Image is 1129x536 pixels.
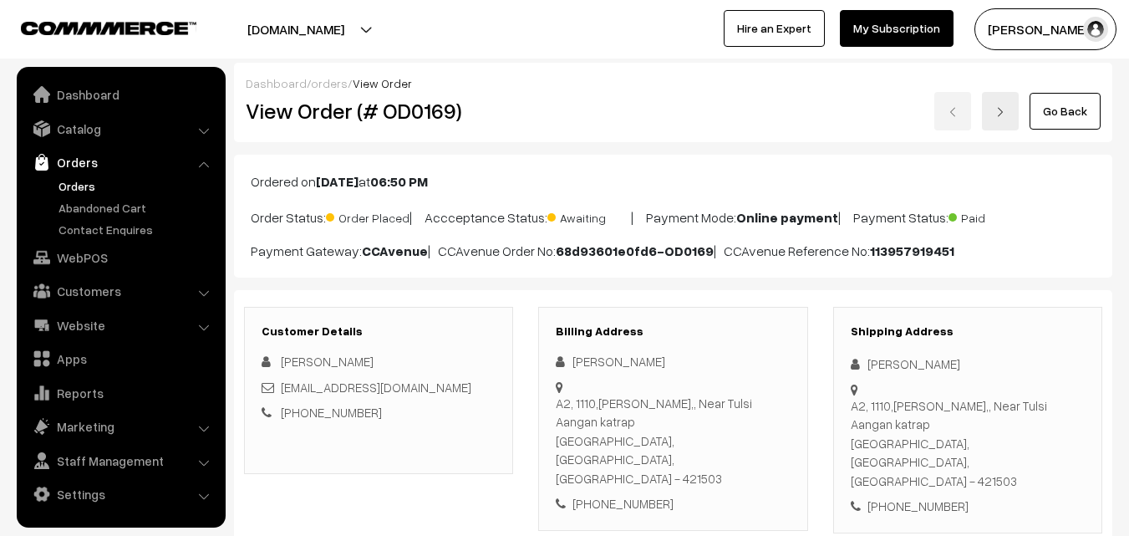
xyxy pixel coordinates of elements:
a: Website [21,310,220,340]
a: My Subscription [840,10,954,47]
h3: Customer Details [262,324,496,339]
img: right-arrow.png [995,107,1005,117]
h3: Shipping Address [851,324,1085,339]
a: [PHONE_NUMBER] [281,405,382,420]
a: Orders [54,177,220,195]
h2: View Order (# OD0169) [246,98,514,124]
a: Catalog [21,114,220,144]
b: 68d93601e0fd6-OD0169 [556,242,714,259]
a: WebPOS [21,242,220,273]
div: [PHONE_NUMBER] [851,497,1085,516]
b: Online payment [736,209,838,226]
a: Marketing [21,411,220,442]
button: [DOMAIN_NAME] [189,8,403,50]
div: / / [246,74,1101,92]
a: Customers [21,276,220,306]
div: A2, 1110,[PERSON_NAME],, Near Tulsi Aangan katrap [GEOGRAPHIC_DATA], [GEOGRAPHIC_DATA], [GEOGRAPH... [556,394,790,488]
a: Reports [21,378,220,408]
a: Hire an Expert [724,10,825,47]
div: [PERSON_NAME] [556,352,790,371]
b: [DATE] [316,173,359,190]
a: Dashboard [21,79,220,110]
h3: Billing Address [556,324,790,339]
a: orders [311,76,348,90]
span: View Order [353,76,412,90]
a: Apps [21,344,220,374]
div: [PERSON_NAME] [851,355,1085,374]
p: Ordered on at [251,171,1096,191]
a: Contact Enquires [54,221,220,238]
span: Order Placed [326,205,409,227]
b: CCAvenue [362,242,428,259]
button: [PERSON_NAME] [974,8,1116,50]
b: 113957919451 [870,242,954,259]
a: Go Back [1030,93,1101,130]
a: Abandoned Cart [54,199,220,217]
a: Staff Management [21,446,220,476]
p: Payment Gateway: | CCAvenue Order No: | CCAvenue Reference No: [251,241,1096,261]
span: Paid [948,205,1032,227]
p: Order Status: | Accceptance Status: | Payment Mode: | Payment Status: [251,205,1096,227]
img: user [1083,17,1108,42]
div: [PHONE_NUMBER] [556,494,790,513]
div: A2, 1110,[PERSON_NAME],, Near Tulsi Aangan katrap [GEOGRAPHIC_DATA], [GEOGRAPHIC_DATA], [GEOGRAPH... [851,396,1085,491]
b: 06:50 PM [370,173,428,190]
a: Orders [21,147,220,177]
a: Dashboard [246,76,307,90]
a: Settings [21,479,220,509]
img: COMMMERCE [21,22,196,34]
span: Awaiting [547,205,631,227]
a: COMMMERCE [21,17,167,37]
a: [EMAIL_ADDRESS][DOMAIN_NAME] [281,380,471,395]
span: [PERSON_NAME] [281,354,374,369]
